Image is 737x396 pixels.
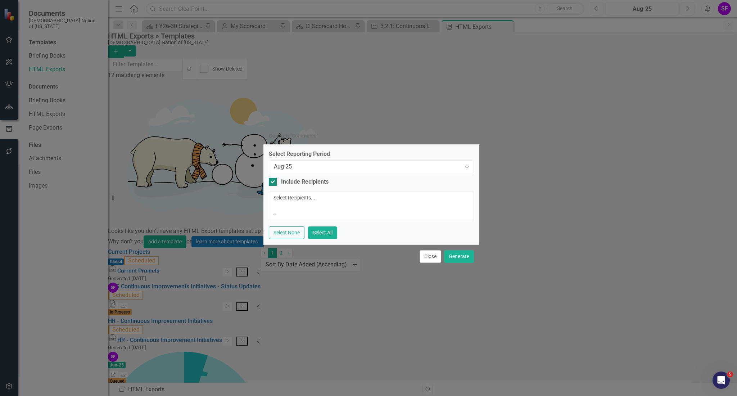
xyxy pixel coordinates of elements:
div: Include Recipients [281,178,329,186]
div: Select Recipients... [273,194,469,201]
button: Select None [269,226,304,239]
div: Aug-25 [274,162,461,171]
label: Select Reporting Period [269,150,474,158]
div: Generate " Commerce " [269,133,318,139]
span: 5 [727,372,733,377]
button: Select All [308,226,337,239]
button: Close [420,250,441,263]
iframe: Intercom live chat [713,372,730,389]
button: Generate [444,250,474,263]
